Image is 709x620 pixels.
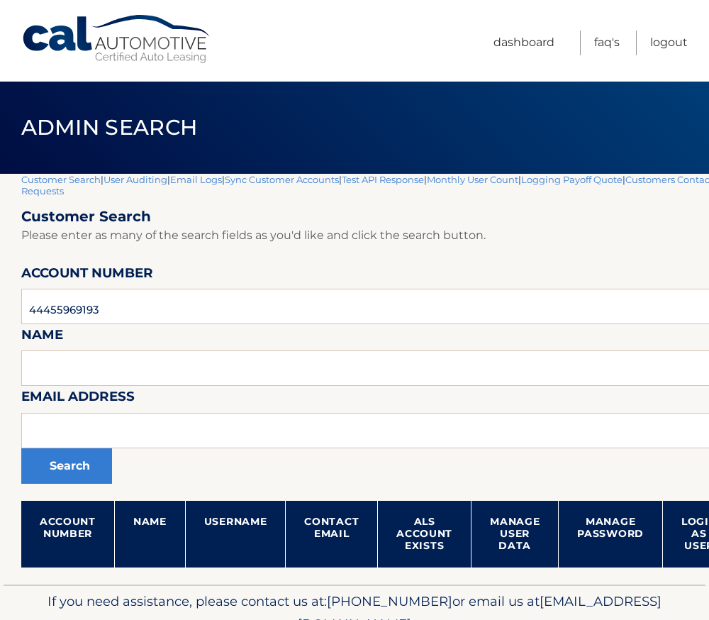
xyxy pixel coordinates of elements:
a: Customer Search [21,174,101,185]
a: Sync Customer Accounts [225,174,339,185]
th: Contact Email [286,501,378,568]
a: Email Logs [170,174,222,185]
a: Logging Payoff Quote [521,174,623,185]
span: Admin Search [21,114,198,140]
th: Name [114,501,185,568]
a: Dashboard [493,31,554,55]
th: ALS Account Exists [378,501,471,568]
a: User Auditing [104,174,167,185]
a: Cal Automotive [21,14,213,65]
button: Search [21,448,112,484]
a: Monthly User Count [427,174,518,185]
th: Username [185,501,286,568]
a: Logout [650,31,688,55]
span: [PHONE_NUMBER] [327,593,452,609]
a: Test API Response [342,174,424,185]
th: Manage User Data [471,501,559,568]
label: Email Address [21,386,135,412]
label: Name [21,324,63,350]
a: FAQ's [594,31,620,55]
th: Account Number [21,501,114,568]
label: Account Number [21,262,153,289]
th: Manage Password [559,501,663,568]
